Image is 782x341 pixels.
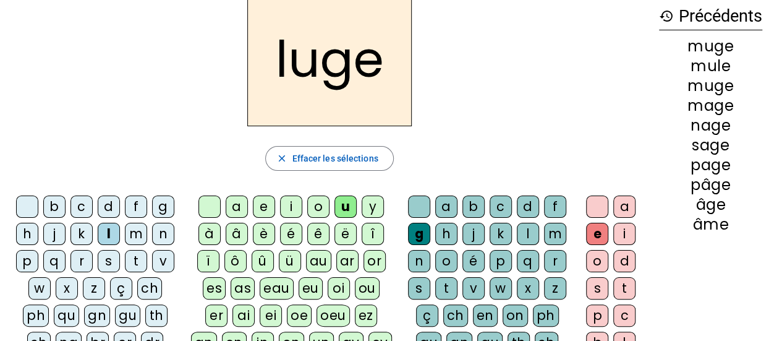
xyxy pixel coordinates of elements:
[16,223,38,245] div: h
[307,196,329,218] div: o
[659,98,762,113] div: mage
[355,304,377,327] div: ez
[363,250,386,272] div: or
[462,196,485,218] div: b
[586,277,608,300] div: s
[203,277,226,300] div: es
[125,250,147,272] div: t
[334,196,357,218] div: u
[416,304,438,327] div: ç
[659,39,762,54] div: muge
[232,304,255,327] div: ai
[435,277,457,300] div: t
[544,250,566,272] div: r
[435,196,457,218] div: a
[205,304,227,327] div: er
[659,217,762,232] div: âme
[23,304,49,327] div: ph
[517,223,539,245] div: l
[659,79,762,93] div: muge
[70,196,93,218] div: c
[110,277,132,300] div: ç
[613,250,635,272] div: d
[98,196,120,218] div: d
[659,9,674,24] mat-icon: history
[54,304,79,327] div: qu
[226,223,248,245] div: â
[137,277,162,300] div: ch
[517,277,539,300] div: x
[544,277,566,300] div: z
[544,196,566,218] div: f
[334,223,357,245] div: ë
[317,304,350,327] div: oeu
[336,250,359,272] div: ar
[292,151,378,166] span: Effacer les sélections
[659,158,762,173] div: page
[659,197,762,212] div: âge
[260,304,282,327] div: ei
[125,196,147,218] div: f
[307,223,329,245] div: ê
[586,304,608,327] div: p
[659,2,762,30] h3: Précédents
[408,277,430,300] div: s
[462,250,485,272] div: é
[435,223,457,245] div: h
[462,223,485,245] div: j
[83,277,105,300] div: z
[224,250,247,272] div: ô
[490,277,512,300] div: w
[473,304,498,327] div: en
[659,178,762,192] div: pâge
[16,250,38,272] div: p
[28,277,51,300] div: w
[408,223,430,245] div: g
[43,223,66,245] div: j
[252,250,274,272] div: û
[659,118,762,133] div: nage
[462,277,485,300] div: v
[490,250,512,272] div: p
[544,223,566,245] div: m
[435,250,457,272] div: o
[276,153,287,164] mat-icon: close
[265,146,393,171] button: Effacer les sélections
[659,59,762,74] div: mule
[152,250,174,272] div: v
[586,250,608,272] div: o
[70,250,93,272] div: r
[517,196,539,218] div: d
[152,223,174,245] div: n
[659,138,762,153] div: sage
[306,250,331,272] div: au
[280,223,302,245] div: é
[70,223,93,245] div: k
[43,196,66,218] div: b
[613,277,635,300] div: t
[503,304,528,327] div: on
[490,196,512,218] div: c
[152,196,174,218] div: g
[355,277,380,300] div: ou
[253,196,275,218] div: e
[98,250,120,272] div: s
[260,277,294,300] div: eau
[125,223,147,245] div: m
[517,250,539,272] div: q
[115,304,140,327] div: gu
[43,250,66,272] div: q
[84,304,110,327] div: gn
[231,277,255,300] div: as
[280,196,302,218] div: i
[145,304,168,327] div: th
[443,304,468,327] div: ch
[253,223,275,245] div: è
[287,304,312,327] div: oe
[362,223,384,245] div: î
[328,277,350,300] div: oi
[197,250,219,272] div: ï
[613,304,635,327] div: c
[362,196,384,218] div: y
[279,250,301,272] div: ü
